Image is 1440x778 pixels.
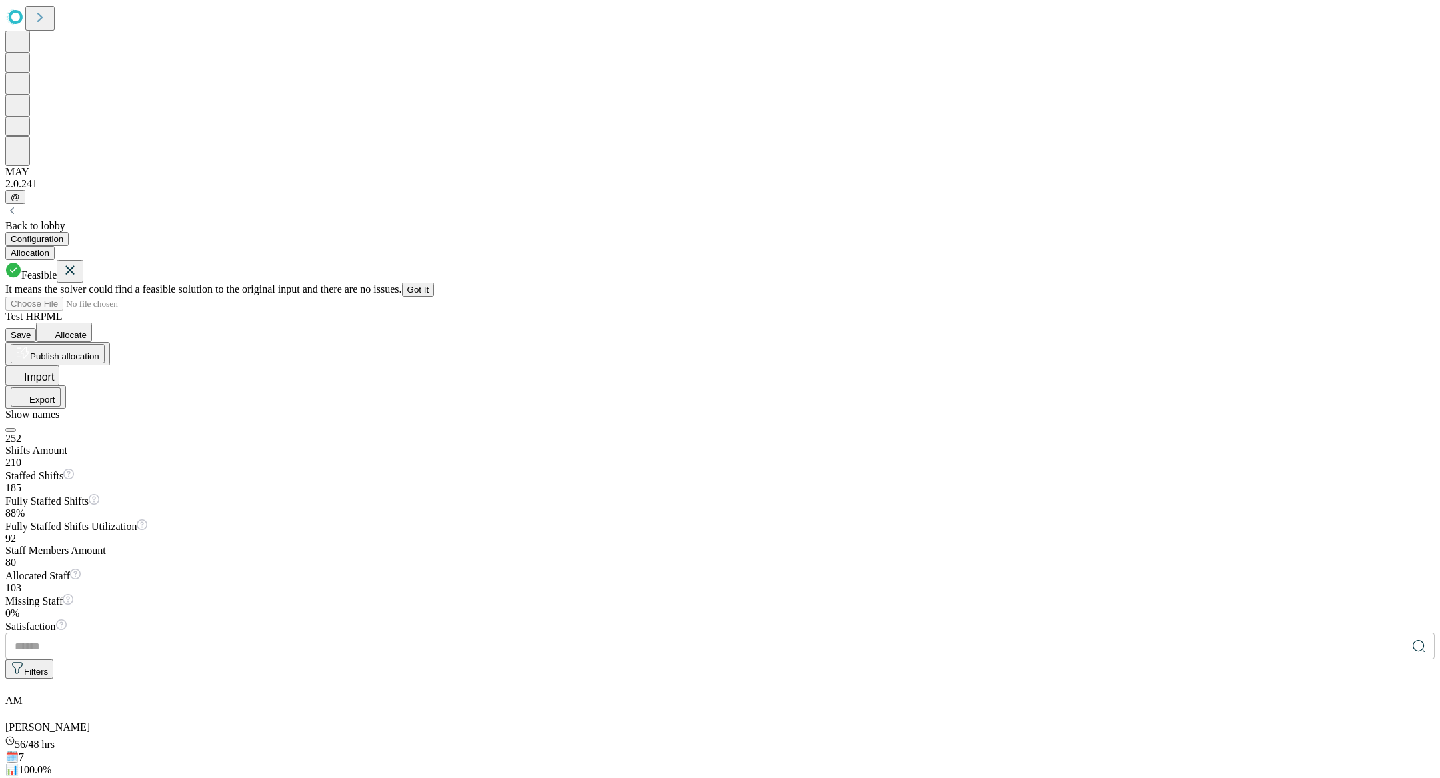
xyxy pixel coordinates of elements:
button: Got It [402,283,435,297]
span: Missing Staff [5,595,63,607]
span: Feasible [21,269,57,281]
div: Back to lobby [5,220,1435,232]
button: @ [5,190,25,204]
div: Utilization rate: The number of hours that this staff member is assigned to out of their maximum ... [5,763,1435,776]
span: 7 [19,751,24,763]
span: Allocate [55,330,86,340]
div: 0% [5,607,1435,619]
button: Publish allocation [11,344,105,363]
div: 2.0.241 [5,178,1435,190]
span: 56 / 48 hrs [15,739,55,750]
div: MAY [5,166,1435,178]
span: 🗓️ [5,751,19,763]
span: Shifts Amount [5,445,67,456]
span: Satisfaction [5,621,56,632]
span: Staffed Shifts [5,470,63,481]
div: [PERSON_NAME] [5,721,1435,733]
span: Allocated Staff [5,570,70,581]
div: 185 [5,482,1435,494]
span: Import [24,371,54,383]
span: Test HRPML [5,311,63,322]
div: 88% [5,507,1435,519]
button: Save [5,328,36,342]
button: Allocation [5,246,55,260]
span: Fully Staffed Shifts Utilization [5,521,137,532]
span: It means the solver could find a feasible solution to the original input and there are no issues. [5,283,402,295]
span: Show names [5,409,59,420]
button: Allocate [36,323,91,342]
div: 252 [5,433,1435,445]
button: Filters [5,659,53,679]
div: Working days: The number of days this staff member is assigned a shift. [5,751,1435,763]
button: Export [5,385,66,409]
button: Export [11,387,61,407]
div: 103 [5,582,1435,594]
span: Fully Staffed Shifts [5,495,89,507]
span: Save [11,330,31,340]
span: Filters [24,667,48,677]
span: AM [5,695,23,706]
div: 210 [5,457,1435,469]
span: 📊 [5,764,19,775]
span: 100.0% [19,764,51,775]
button: Publish allocation [5,342,110,365]
button: Configuration [5,232,69,246]
span: @ [11,192,20,202]
div: 92 [5,533,1435,545]
span: Staff Members Amount [5,545,106,556]
button: Import [5,365,59,385]
div: 80 [5,557,1435,569]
